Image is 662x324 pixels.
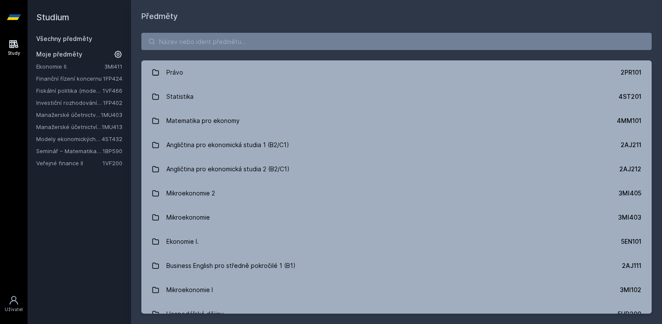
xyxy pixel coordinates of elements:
div: 2AJ111 [622,261,641,270]
div: Matematika pro ekonomy [166,112,240,129]
div: 3MI403 [618,213,641,222]
a: Matematika pro ekonomy 4MM101 [141,109,652,133]
a: Study [2,35,26,61]
a: Angličtina pro ekonomická studia 2 (B2/C1) 2AJ212 [141,157,652,181]
div: Uživatel [5,306,23,313]
a: Business English pro středně pokročilé 1 (B1) 2AJ111 [141,254,652,278]
a: Investiční rozhodování a dlouhodobé financování [36,98,103,107]
a: Uživatel [2,291,26,317]
a: 1BP590 [103,148,122,154]
div: Právo [166,64,183,81]
div: Study [8,50,20,57]
div: Ekonomie I. [166,233,199,250]
div: 4MM101 [617,116,641,125]
span: Moje předměty [36,50,82,59]
a: Manažerské účetnictví II. [36,110,101,119]
div: Mikroekonomie 2 [166,185,215,202]
a: Všechny předměty [36,35,92,42]
a: 1FP424 [103,75,122,82]
input: Název nebo ident předmětu… [141,33,652,50]
a: 1VF200 [103,160,122,167]
div: 5EN101 [621,237,641,246]
div: 5HD200 [618,310,641,318]
a: 3MI411 [104,63,122,70]
h1: Předměty [141,10,652,22]
a: Mikroekonomie 2 3MI405 [141,181,652,205]
a: Veřejné finance II [36,159,103,167]
a: Seminář – Matematika pro finance [36,147,103,155]
a: Fiskální politika (moderní trendy a případové studie) (anglicky) [36,86,103,95]
div: Business English pro středně pokročilé 1 (B1) [166,257,296,274]
a: Mikroekonomie I 3MI102 [141,278,652,302]
a: Manažerské účetnictví pro vedlejší specializaci [36,123,102,131]
a: Právo 2PR101 [141,60,652,85]
a: 1VF466 [103,87,122,94]
a: Statistika 4ST201 [141,85,652,109]
div: 2PR101 [621,68,641,77]
div: Angličtina pro ekonomická studia 2 (B2/C1) [166,160,290,178]
div: 4ST201 [618,92,641,101]
div: Mikroekonomie I [166,281,213,299]
div: Mikroekonomie [166,209,210,226]
a: 4ST432 [102,135,122,142]
div: 2AJ211 [621,141,641,149]
div: Hospodářské dějiny [166,305,224,323]
a: Finanční řízení koncernu [36,74,103,83]
a: Ekonomie I. 5EN101 [141,230,652,254]
a: Mikroekonomie 3MI403 [141,205,652,230]
div: 2AJ212 [619,165,641,173]
a: Ekonomie II. [36,62,104,71]
div: Angličtina pro ekonomická studia 1 (B2/C1) [166,136,289,154]
a: 1FP402 [103,99,122,106]
a: 1MU403 [101,111,122,118]
div: 3MI102 [620,286,641,294]
a: Modely ekonomických a finančních časových řad [36,135,102,143]
div: Statistika [166,88,194,105]
a: Angličtina pro ekonomická studia 1 (B2/C1) 2AJ211 [141,133,652,157]
div: 3MI405 [618,189,641,198]
a: 1MU413 [102,123,122,130]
